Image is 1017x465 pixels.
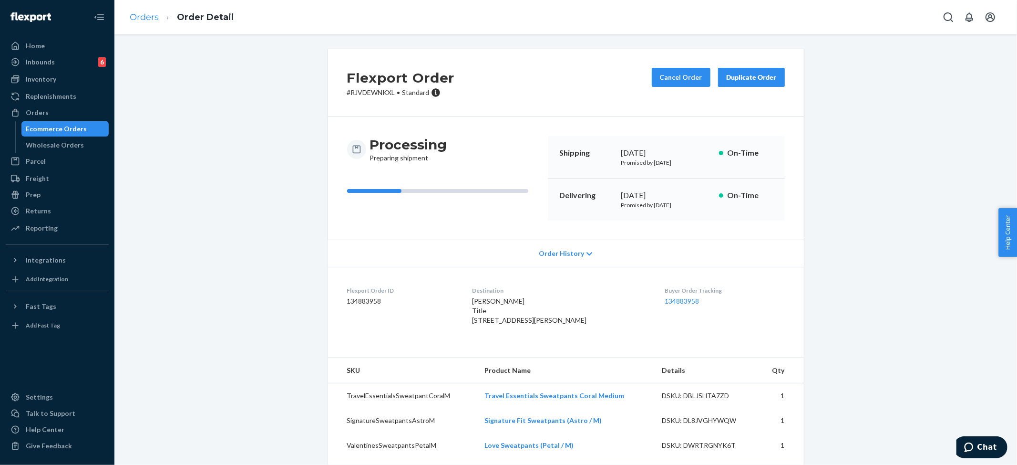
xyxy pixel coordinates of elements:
[122,3,241,32] ol: breadcrumbs
[328,433,477,458] td: ValentinesSweatpantsPetalM
[6,390,109,405] a: Settings
[484,441,574,449] a: Love Sweatpants (Petal / M)
[960,8,979,27] button: Open notifications
[6,318,109,333] a: Add Fast Tag
[26,409,75,418] div: Talk to Support
[347,296,457,306] dd: 134883958
[328,358,477,383] th: SKU
[662,416,751,425] div: DSKU: DL8JVGHYWQW
[662,441,751,450] div: DSKU: DWRTRGNYK6T
[26,206,51,216] div: Returns
[26,190,41,200] div: Prep
[26,41,45,51] div: Home
[956,436,1007,460] iframe: Opens a widget where you can chat to one of our agents
[26,174,49,183] div: Freight
[26,275,68,283] div: Add Integration
[6,89,109,104] a: Replenishments
[90,8,109,27] button: Close Navigation
[347,68,455,88] h2: Flexport Order
[559,148,614,159] p: Shipping
[718,68,785,87] button: Duplicate Order
[621,201,711,209] p: Promised by [DATE]
[654,358,759,383] th: Details
[6,203,109,219] a: Returns
[26,140,84,150] div: Wholesale Orders
[998,208,1017,257] button: Help Center
[726,73,777,82] div: Duplicate Order
[727,190,773,201] p: On-Time
[26,57,55,67] div: Inbounds
[402,88,430,96] span: Standard
[472,297,586,324] span: [PERSON_NAME] Title [STREET_ADDRESS][PERSON_NAME]
[621,148,711,159] div: [DATE]
[397,88,401,96] span: •
[26,321,60,329] div: Add Fast Tag
[6,221,109,236] a: Reporting
[727,148,773,159] p: On-Time
[6,54,109,70] a: Inbounds6
[539,249,584,258] span: Order History
[26,392,53,402] div: Settings
[370,136,447,163] div: Preparing shipment
[652,68,710,87] button: Cancel Order
[472,286,649,295] dt: Destination
[484,391,624,400] a: Travel Essentials Sweatpants Coral Medium
[665,286,785,295] dt: Buyer Order Tracking
[6,272,109,287] a: Add Integration
[370,136,447,153] h3: Processing
[759,383,804,409] td: 1
[328,408,477,433] td: SignatureSweatpantsAstroM
[665,297,699,305] a: 134883958
[6,406,109,421] button: Talk to Support
[759,408,804,433] td: 1
[26,124,87,134] div: Ecommerce Orders
[759,433,804,458] td: 1
[328,383,477,409] td: TravelEssentialsSweatpantCoralM
[6,38,109,53] a: Home
[26,74,56,84] div: Inventory
[6,253,109,268] button: Integrations
[26,441,72,451] div: Give Feedback
[559,190,614,201] p: Delivering
[26,92,76,101] div: Replenishments
[26,223,58,233] div: Reporting
[939,8,958,27] button: Open Search Box
[26,302,56,311] div: Fast Tags
[6,438,109,454] button: Give Feedback
[130,12,159,22] a: Orders
[26,425,64,434] div: Help Center
[6,154,109,169] a: Parcel
[6,171,109,186] a: Freight
[477,358,654,383] th: Product Name
[10,12,51,22] img: Flexport logo
[484,416,602,424] a: Signature Fit Sweatpants (Astro / M)
[6,422,109,437] a: Help Center
[347,286,457,295] dt: Flexport Order ID
[981,8,1000,27] button: Open account menu
[177,12,234,22] a: Order Detail
[21,137,109,153] a: Wholesale Orders
[347,88,455,97] p: # RJVDEWNKXL
[6,299,109,314] button: Fast Tags
[6,187,109,202] a: Prep
[662,391,751,401] div: DSKU: DBLJ5HTA7ZD
[759,358,804,383] th: Qty
[6,72,109,87] a: Inventory
[26,255,66,265] div: Integrations
[98,57,106,67] div: 6
[26,108,49,117] div: Orders
[621,190,711,201] div: [DATE]
[621,159,711,167] p: Promised by [DATE]
[21,121,109,137] a: Ecommerce Orders
[26,157,46,166] div: Parcel
[6,105,109,120] a: Orders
